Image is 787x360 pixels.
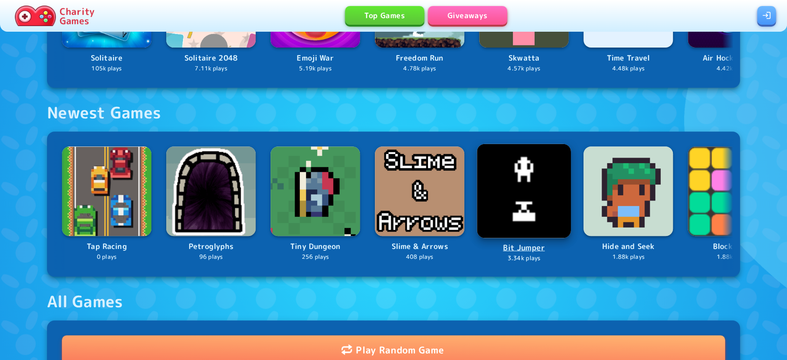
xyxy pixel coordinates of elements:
[688,64,777,73] p: 4.42k plays
[478,254,570,263] p: 3.34k plays
[15,6,56,26] img: Charity.Games
[271,146,360,262] a: LogoTiny Dungeon256 plays
[166,241,256,253] p: Petroglyphs
[271,146,360,236] img: Logo
[47,103,161,122] div: Newest Games
[688,146,777,262] a: LogoBlock Bash1.88k plays
[166,146,256,236] img: Logo
[688,253,777,262] p: 1.88k plays
[47,291,123,311] div: All Games
[166,64,256,73] p: 7.11k plays
[11,4,98,28] a: Charity Games
[428,6,507,25] a: Giveaways
[271,64,360,73] p: 5.19k plays
[62,241,151,253] p: Tap Racing
[62,64,151,73] p: 105k plays
[375,253,464,262] p: 408 plays
[345,6,424,25] a: Top Games
[375,64,464,73] p: 4.78k plays
[478,242,570,254] p: Bit Jumper
[271,253,360,262] p: 256 plays
[375,241,464,253] p: Slime & Arrows
[62,146,151,262] a: LogoTap Racing0 plays
[375,146,464,262] a: LogoSlime & Arrows408 plays
[60,7,95,25] p: Charity Games
[583,146,673,236] img: Logo
[271,52,360,64] p: Emoji War
[478,145,570,263] a: LogoBit Jumper3.34k plays
[583,52,673,64] p: Time Travel
[583,64,673,73] p: 4.48k plays
[166,253,256,262] p: 96 plays
[688,146,777,236] img: Logo
[62,52,151,64] p: Solitaire
[477,144,571,238] img: Logo
[271,241,360,253] p: Tiny Dungeon
[583,241,673,253] p: Hide and Seek
[479,64,569,73] p: 4.57k plays
[375,52,464,64] p: Freedom Run
[166,52,256,64] p: Solitaire 2048
[62,146,151,236] img: Logo
[62,253,151,262] p: 0 plays
[166,146,256,262] a: LogoPetroglyphs96 plays
[688,52,777,64] p: Air Hockey Neon
[479,52,569,64] p: Skwatta
[583,253,673,262] p: 1.88k plays
[583,146,673,262] a: LogoHide and Seek1.88k plays
[688,241,777,253] p: Block Bash
[375,146,464,236] img: Logo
